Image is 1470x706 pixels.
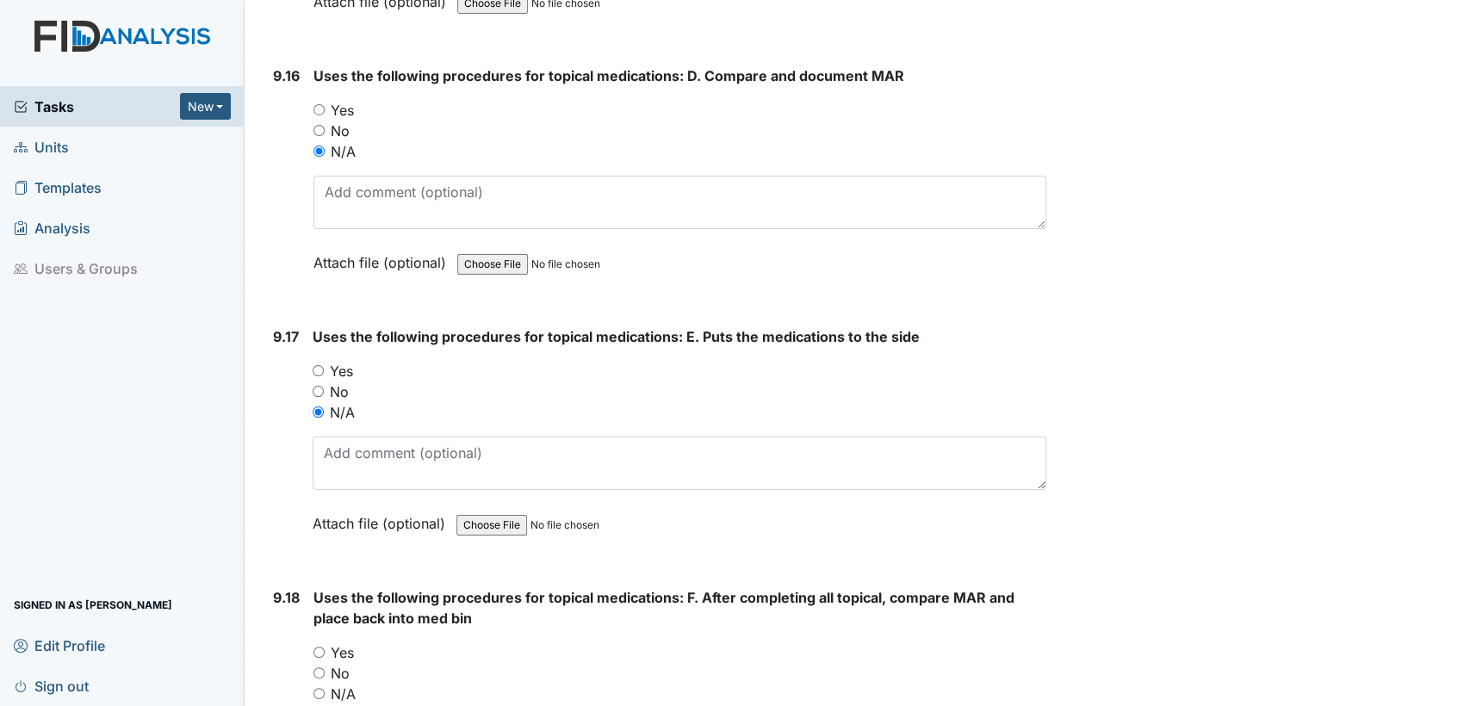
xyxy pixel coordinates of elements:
span: Uses the following procedures for topical medications: F. After completing all topical, compare M... [313,589,1014,627]
a: Tasks [14,96,180,117]
span: Uses the following procedures for topical medications: E. Puts the medications to the side [313,328,920,345]
label: Attach file (optional) [313,243,453,273]
label: N/A [331,141,356,162]
label: 9.16 [273,65,300,86]
label: 9.17 [273,326,299,347]
span: Analysis [14,214,90,241]
label: Yes [331,100,354,121]
input: Yes [313,104,325,115]
label: No [331,663,350,684]
label: No [331,121,350,141]
label: Yes [331,642,354,663]
label: Yes [330,361,353,381]
input: N/A [313,406,324,418]
input: Yes [313,365,324,376]
label: No [330,381,349,402]
span: Signed in as [PERSON_NAME] [14,591,172,618]
input: No [313,667,325,678]
label: 9.18 [273,587,300,608]
label: Attach file (optional) [313,504,452,534]
input: N/A [313,146,325,157]
label: N/A [330,402,355,423]
span: Units [14,133,69,160]
span: Templates [14,174,102,201]
span: Sign out [14,672,89,699]
label: N/A [331,684,356,704]
input: Yes [313,647,325,658]
input: No [313,125,325,136]
input: N/A [313,688,325,699]
button: New [180,93,232,120]
input: No [313,386,324,397]
span: Edit Profile [14,632,105,659]
span: Uses the following procedures for topical medications: D. Compare and document MAR [313,67,904,84]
